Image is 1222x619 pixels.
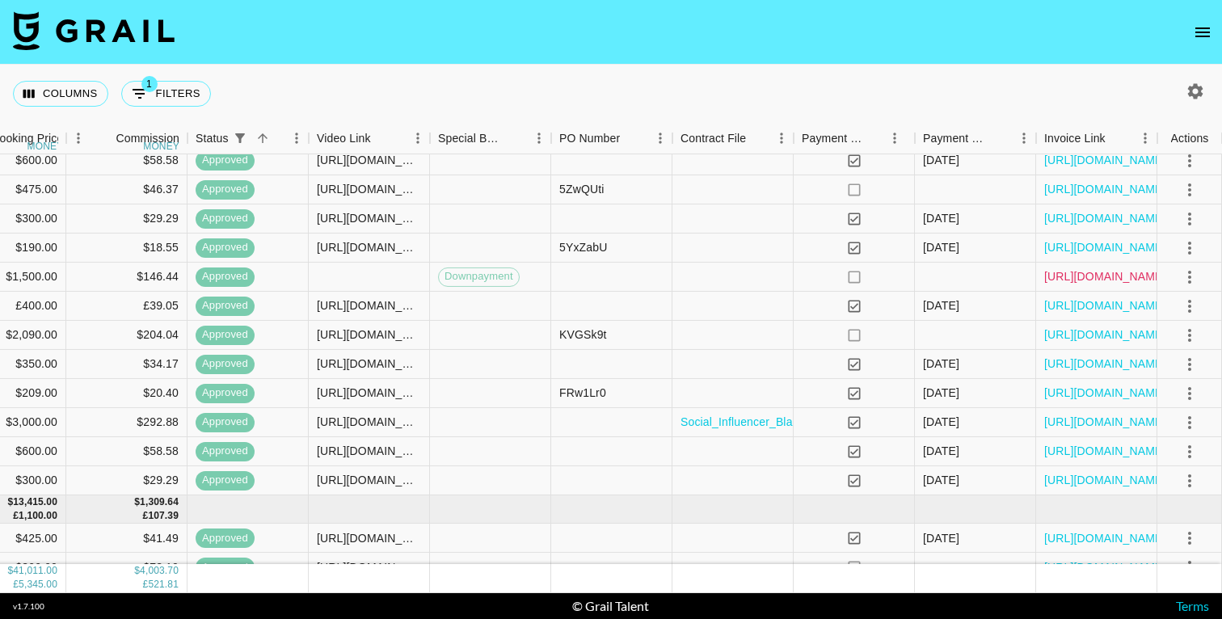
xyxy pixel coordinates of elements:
div: $41.49 [66,524,188,553]
span: approved [196,415,255,430]
span: Downpayment [439,269,519,284]
button: select merge strategy [1176,146,1203,174]
div: $ [134,565,140,579]
a: [URL][DOMAIN_NAME] [1044,385,1166,401]
button: Select columns [13,81,108,107]
button: Menu [1133,126,1157,150]
div: https://www.tiktok.com/@yallfavouritesagittarius/video/7537414324042698006 [317,443,421,459]
div: 29/08/2025 [923,356,959,372]
button: Sort [746,127,769,149]
div: 13,415.00 [13,495,57,509]
button: Menu [66,126,91,150]
div: $ [7,495,13,509]
button: Menu [883,126,907,150]
div: v 1.7.100 [13,601,44,612]
div: 14/08/2025 [923,472,959,488]
div: £ [143,579,149,592]
div: Contract File [672,123,794,154]
div: Video Link [309,123,430,154]
button: Menu [648,126,672,150]
div: Special Booking Type [438,123,504,154]
div: 06/08/2025 [923,210,959,226]
div: $29.29 [66,466,188,495]
span: approved [196,356,255,372]
span: 1 [141,76,158,92]
div: $146.44 [66,263,188,292]
div: $20.40 [66,379,188,408]
div: 1 active filter [229,127,251,149]
button: Sort [865,127,887,149]
a: [URL][DOMAIN_NAME] [1044,268,1166,284]
div: 1,309.64 [140,495,179,509]
div: FRw1Lr0 [559,385,606,401]
div: Payment Sent Date [923,123,989,154]
div: $18.55 [66,234,188,263]
button: Menu [406,126,430,150]
div: Payment Sent Date [915,123,1036,154]
span: approved [196,559,255,575]
div: $34.17 [66,350,188,379]
div: https://www.tiktok.com/@delvinaahm/video/7537383525440326934 [317,472,421,488]
div: £ [13,579,19,592]
div: 19/08/2025 [923,443,959,459]
button: Menu [527,126,551,150]
div: Status [188,123,309,154]
div: $46.37 [66,175,188,204]
button: select merge strategy [1176,554,1203,581]
div: 10/08/2025 [923,385,959,401]
button: Sort [620,127,643,149]
button: Sort [371,127,394,149]
div: Status [196,123,229,154]
a: [URL][DOMAIN_NAME] [1044,443,1166,459]
span: approved [196,444,255,459]
div: 16/09/2025 [923,297,959,314]
a: [URL][DOMAIN_NAME] [1044,559,1166,575]
button: select merge strategy [1176,292,1203,319]
button: Sort [1106,127,1128,149]
div: Special Booking Type [430,123,551,154]
span: approved [196,473,255,488]
div: 107.39 [148,509,179,523]
span: approved [196,211,255,226]
div: Actions [1157,123,1222,154]
button: Show filters [229,127,251,149]
div: 5,345.00 [19,579,57,592]
div: https://www.tiktok.com/@mollyrrusso/video/7549026580698303758 [317,559,421,575]
span: approved [196,385,255,401]
div: 521.81 [148,579,179,592]
div: Actions [1171,123,1209,154]
div: https://www.tiktok.com/@yallfavouritesagittarius/video/7534061800703266070 [317,152,421,168]
a: [URL][DOMAIN_NAME] [1044,152,1166,168]
button: Sort [93,127,116,149]
div: $292.88 [66,408,188,437]
span: approved [196,269,255,284]
div: Invoice Link [1036,123,1157,154]
span: approved [196,182,255,197]
div: $ [134,495,140,509]
div: 04/08/2025 [923,152,959,168]
button: select merge strategy [1176,437,1203,465]
div: £ [143,509,149,523]
button: select merge strategy [1176,234,1203,261]
button: select merge strategy [1176,204,1203,232]
button: select merge strategy [1176,524,1203,552]
button: select merge strategy [1176,408,1203,436]
button: Sort [251,127,274,149]
div: 1,100.00 [19,509,57,523]
div: $78.10 [66,553,188,582]
button: select merge strategy [1176,321,1203,348]
div: https://www.instagram.com/reel/DOJ2cpPCMcp/?igsh=MThxMGl3NHpzbGkzZA%3D%3D [317,530,421,546]
button: Show filters [121,81,211,107]
div: Video Link [317,123,371,154]
a: [URL][DOMAIN_NAME] [1044,356,1166,372]
a: [URL][DOMAIN_NAME] [1044,297,1166,314]
div: Payment Sent [802,123,865,154]
div: 5YxZabU [559,239,607,255]
img: Grail Talent [13,11,175,50]
button: Menu [769,126,794,150]
button: open drawer [1186,16,1219,48]
button: Menu [284,126,309,150]
div: https://www.instagram.com/reel/DNEMG05Kcwq/?igsh=MTQ3d2k4amN4MzRr [317,385,421,401]
div: 4,003.70 [140,565,179,579]
div: © Grail Talent [572,598,649,614]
